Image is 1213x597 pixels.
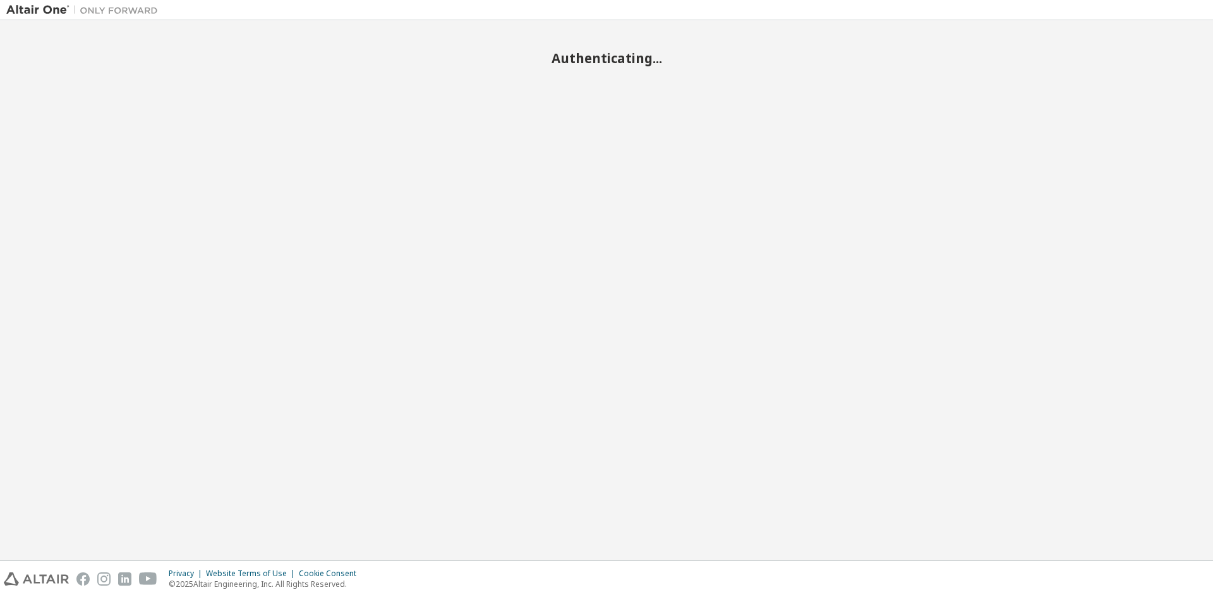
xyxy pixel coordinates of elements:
[206,569,299,579] div: Website Terms of Use
[169,569,206,579] div: Privacy
[76,572,90,586] img: facebook.svg
[4,572,69,586] img: altair_logo.svg
[6,4,164,16] img: Altair One
[118,572,131,586] img: linkedin.svg
[139,572,157,586] img: youtube.svg
[299,569,364,579] div: Cookie Consent
[169,579,364,589] p: © 2025 Altair Engineering, Inc. All Rights Reserved.
[97,572,111,586] img: instagram.svg
[6,50,1207,66] h2: Authenticating...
